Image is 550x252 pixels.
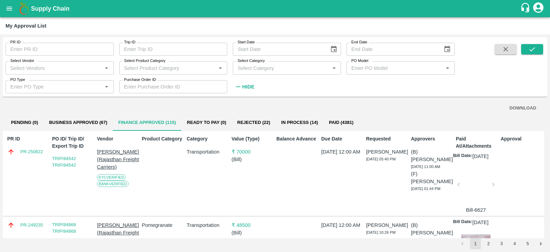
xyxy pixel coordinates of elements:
button: In Process (14) [276,114,323,131]
p: Approvers [411,135,453,143]
button: Open [102,63,111,72]
button: Rejected (22) [232,114,276,131]
div: My Approval List [5,21,46,30]
p: Category [187,135,229,143]
button: Business Approved (67) [44,114,113,131]
label: End Date [351,40,367,45]
img: logo [17,2,31,15]
span: [DATE] 11:00 AM [411,165,440,169]
label: Select Category [238,58,265,64]
p: Requested [366,135,408,143]
p: ( Bill ) [232,156,274,163]
p: [PERSON_NAME] [366,221,408,229]
button: Pending (0) [5,114,44,131]
p: (B) [PERSON_NAME] [411,148,453,164]
p: PR ID [7,135,49,143]
button: page 1 [470,238,481,249]
p: [DATE] 12:00 AM [321,221,363,229]
p: [DATE] 12:00 AM [321,148,363,156]
button: Go to next page [535,238,546,249]
label: Select Product Category [124,58,166,64]
label: Select Vendor [10,58,34,64]
input: Select Category [235,63,328,72]
p: ₹ 48500 [232,221,274,229]
label: PO Type [10,77,25,83]
a: Supply Chain [31,4,520,13]
p: Approval [501,135,543,143]
p: ( Bill ) [232,229,274,237]
input: Start Date [233,43,324,56]
input: Enter PO Type [8,82,100,91]
button: DOWNLOAD [507,102,539,114]
p: Paid At/Attachments [456,135,498,150]
button: Paid (4381) [323,114,359,131]
button: Ready To Pay (0) [181,114,232,131]
a: PR-250822 [20,148,43,155]
p: Bill Date: [453,219,472,226]
input: Enter PR ID [5,43,114,56]
a: TRIP/84868 TRIP/84868 [52,222,76,234]
label: Trip ID [124,40,135,45]
label: PO Model [351,58,368,64]
button: Choose date [327,43,340,56]
p: [PERSON_NAME] (Rajasthan Freight Carriers) [97,221,139,244]
span: Bank Verified [97,181,129,187]
p: (F) [PERSON_NAME] [411,170,453,186]
button: open drawer [1,1,17,17]
p: (B) [PERSON_NAME] [411,221,453,237]
input: Enter PO Model [349,63,441,72]
p: Product Category [142,135,184,143]
label: PR ID [10,40,21,45]
button: Go to page 3 [496,238,507,249]
nav: pagination navigation [456,238,547,249]
input: End Date [346,43,438,56]
a: TRIP/84542 TRIP/84542 [52,156,76,168]
input: Select Product Category [121,63,214,72]
a: PR-249235 [20,222,43,229]
p: Value (Type) [232,135,274,143]
span: [DATE] 01:44 PM [411,187,441,191]
p: Bill-6627 [461,206,491,214]
strong: Hide [242,84,254,90]
p: Transportation [187,148,229,156]
p: [PERSON_NAME] [366,148,408,156]
input: Enter Purchase Order ID [119,80,228,93]
b: Supply Chain [31,5,69,12]
span: [DATE] 10:26 PM [366,230,396,234]
p: Due Date [321,135,363,143]
button: Go to page 5 [522,238,533,249]
button: Finance Approved (115) [113,114,181,131]
p: Transportation [187,221,229,229]
button: Open [443,63,452,72]
button: Open [102,82,111,91]
p: Balance Advance [276,135,318,143]
button: Go to page 4 [509,238,520,249]
button: Choose date [441,43,454,56]
p: [DATE] [472,153,488,160]
div: customer-support [520,2,532,15]
p: Vendor [97,135,139,143]
button: Hide [233,81,256,93]
p: [DATE] [472,219,488,226]
label: Start Date [238,40,255,45]
input: Select Vendors [8,63,100,72]
p: Pomegranate [142,221,184,229]
button: Open [216,63,225,72]
span: KYC Verified [97,174,126,180]
p: Bill Date: [453,153,472,160]
p: ₹ 70000 [232,148,274,156]
button: Open [330,63,339,72]
div: account of current user [532,1,544,16]
p: [PERSON_NAME] (Rajasthan Freight Carriers) [97,148,139,171]
input: Enter Trip ID [119,43,228,56]
button: Go to page 2 [483,238,494,249]
span: [DATE] 05:40 PM [366,157,396,161]
p: PO ID/ Trip ID/ Export Trip ID [52,135,94,150]
label: Purchase Order ID [124,77,156,83]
